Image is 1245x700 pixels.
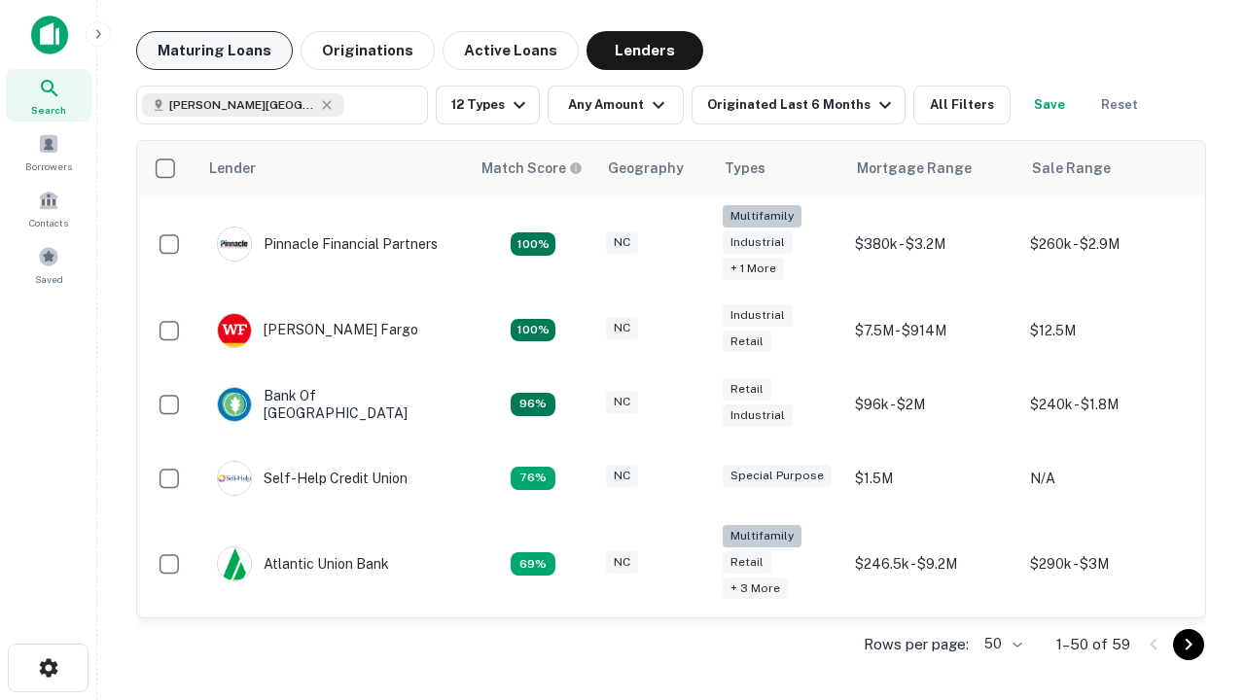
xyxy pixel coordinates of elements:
[723,205,801,227] div: Multifamily
[481,157,583,179] div: Capitalize uses an advanced AI algorithm to match your search with the best lender. The match sco...
[1032,157,1111,180] div: Sale Range
[548,86,684,124] button: Any Amount
[723,304,793,327] div: Industrial
[35,271,63,287] span: Saved
[723,404,793,427] div: Industrial
[511,319,555,342] div: Matching Properties: 15, hasApolloMatch: undefined
[218,388,251,421] img: picture
[218,227,251,261] img: picture
[25,158,72,174] span: Borrowers
[845,367,1020,441] td: $96k - $2M
[606,551,638,574] div: NC
[1020,515,1195,613] td: $290k - $3M
[1173,629,1204,660] button: Go to next page
[470,141,596,195] th: Capitalize uses an advanced AI algorithm to match your search with the best lender. The match sco...
[1148,482,1245,576] iframe: Chat Widget
[217,461,408,496] div: Self-help Credit Union
[857,157,972,180] div: Mortgage Range
[218,462,251,495] img: picture
[6,238,91,291] a: Saved
[1020,195,1195,294] td: $260k - $2.9M
[511,232,555,256] div: Matching Properties: 26, hasApolloMatch: undefined
[436,86,540,124] button: 12 Types
[29,215,68,230] span: Contacts
[723,465,832,487] div: Special Purpose
[1056,633,1130,656] p: 1–50 of 59
[723,551,771,574] div: Retail
[606,465,638,487] div: NC
[864,633,969,656] p: Rows per page:
[1088,86,1151,124] button: Reset
[218,314,251,347] img: picture
[31,102,66,118] span: Search
[1018,86,1081,124] button: Save your search to get updates of matches that match your search criteria.
[725,157,765,180] div: Types
[481,157,579,179] h6: Match Score
[169,96,315,114] span: [PERSON_NAME][GEOGRAPHIC_DATA], [GEOGRAPHIC_DATA]
[606,231,638,254] div: NC
[606,391,638,413] div: NC
[707,93,897,117] div: Originated Last 6 Months
[217,227,438,262] div: Pinnacle Financial Partners
[6,182,91,234] a: Contacts
[845,195,1020,294] td: $380k - $3.2M
[692,86,906,124] button: Originated Last 6 Months
[301,31,435,70] button: Originations
[606,317,638,339] div: NC
[218,547,251,580] img: picture
[913,86,1011,124] button: All Filters
[1020,367,1195,441] td: $240k - $1.8M
[713,141,845,195] th: Types
[6,69,91,122] a: Search
[596,141,713,195] th: Geography
[723,331,771,353] div: Retail
[511,552,555,576] div: Matching Properties: 10, hasApolloMatch: undefined
[217,387,450,422] div: Bank Of [GEOGRAPHIC_DATA]
[845,441,1020,515] td: $1.5M
[723,577,788,600] div: + 3 more
[217,313,418,348] div: [PERSON_NAME] Fargo
[845,294,1020,367] td: $7.5M - $914M
[136,31,293,70] button: Maturing Loans
[443,31,579,70] button: Active Loans
[723,258,784,280] div: + 1 more
[511,393,555,416] div: Matching Properties: 14, hasApolloMatch: undefined
[845,515,1020,613] td: $246.5k - $9.2M
[1020,294,1195,367] td: $12.5M
[723,378,771,401] div: Retail
[845,141,1020,195] th: Mortgage Range
[608,157,684,180] div: Geography
[197,141,470,195] th: Lender
[209,157,256,180] div: Lender
[587,31,703,70] button: Lenders
[1020,441,1195,515] td: N/A
[723,525,801,547] div: Multifamily
[511,467,555,490] div: Matching Properties: 11, hasApolloMatch: undefined
[31,16,68,54] img: capitalize-icon.png
[217,546,389,581] div: Atlantic Union Bank
[977,630,1025,658] div: 50
[6,125,91,178] a: Borrowers
[1020,141,1195,195] th: Sale Range
[723,231,793,254] div: Industrial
